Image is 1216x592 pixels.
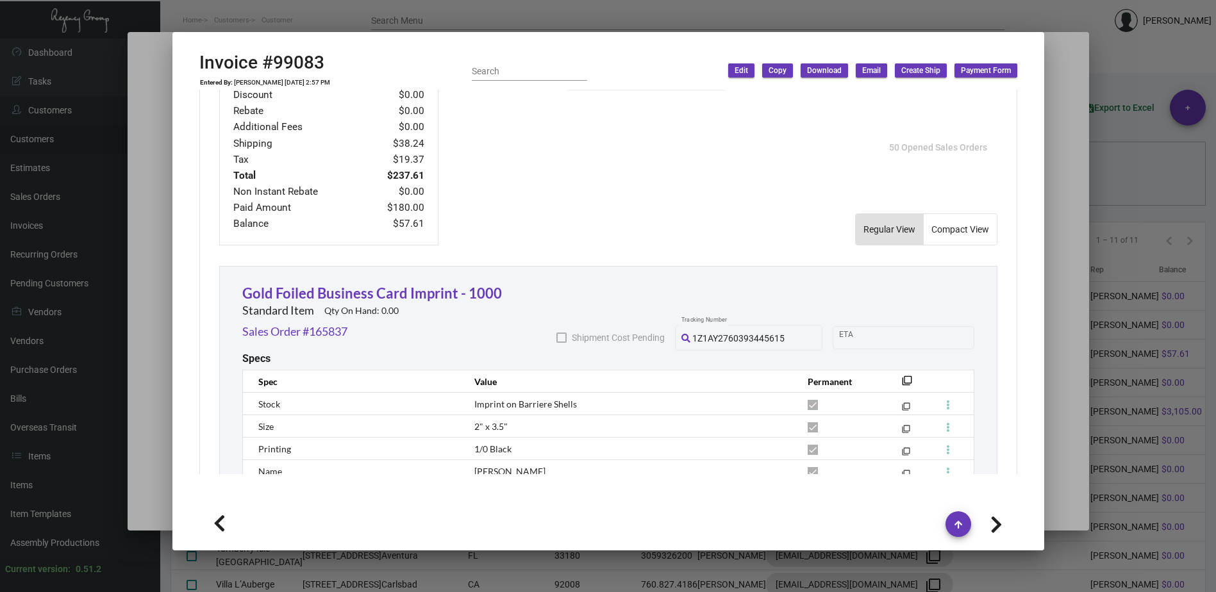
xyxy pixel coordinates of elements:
td: $57.61 [365,216,425,232]
button: Regular View [856,214,923,245]
span: Email [862,65,881,76]
td: Rebate [233,103,365,119]
button: Create Ship [895,63,947,78]
mat-icon: filter_none [902,405,910,413]
td: [PERSON_NAME] [DATE] 2:57 PM [233,79,331,86]
span: [PERSON_NAME] [474,466,546,477]
span: Stock [258,399,280,409]
span: Download [807,65,842,76]
button: Download [801,63,848,78]
input: End date [890,333,951,343]
td: $180.00 [365,200,425,216]
span: Payment Form [961,65,1011,76]
a: Gold Foiled Business Card Imprint - 1000 [242,284,502,302]
mat-icon: filter_none [902,472,910,481]
td: Non Instant Rebate [233,184,365,200]
td: $38.24 [365,136,425,152]
td: Paid Amount [233,200,365,216]
span: 2" x 3.5" [474,421,508,432]
th: Value [462,370,794,393]
input: Start date [839,333,879,343]
span: 1/0 Black [474,443,512,454]
button: 50 Opened Sales Orders [879,136,997,159]
td: $19.37 [365,152,425,168]
td: Shipping [233,136,365,152]
td: Entered By: [199,79,233,86]
button: Compact View [924,214,997,245]
td: $0.00 [365,103,425,119]
h2: Invoice #99083 [199,52,324,74]
h2: Standard Item [242,304,314,318]
td: $0.00 [365,119,425,135]
button: Edit [728,63,754,78]
mat-icon: filter_none [902,427,910,436]
td: $0.00 [365,184,425,200]
a: Sales Order #165837 [242,323,347,340]
span: Edit [735,65,748,76]
span: Printing [258,443,291,454]
div: 0.51.2 [76,563,101,576]
span: Imprint on Barriere Shells [474,399,577,409]
td: Additional Fees [233,119,365,135]
span: Size [258,421,274,432]
span: Create Ship [901,65,940,76]
mat-icon: filter_none [902,379,912,390]
button: Payment Form [954,63,1017,78]
button: Copy [762,63,793,78]
td: $237.61 [365,168,425,184]
span: Name [258,466,282,477]
td: Total [233,168,365,184]
td: $0.00 [365,87,425,103]
td: Tax [233,152,365,168]
span: 50 Opened Sales Orders [889,142,987,152]
span: Copy [769,65,787,76]
td: Balance [233,216,365,232]
th: Permanent [795,370,883,393]
h2: Qty On Hand: 0.00 [324,306,399,317]
th: Spec [242,370,462,393]
span: Shipment Cost Pending [572,330,665,345]
h2: Specs [242,352,271,365]
div: Current version: [5,563,71,576]
span: 1Z1AY2760393445615 [692,333,785,343]
mat-icon: filter_none [902,450,910,458]
button: Email [856,63,887,78]
td: Discount [233,87,365,103]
